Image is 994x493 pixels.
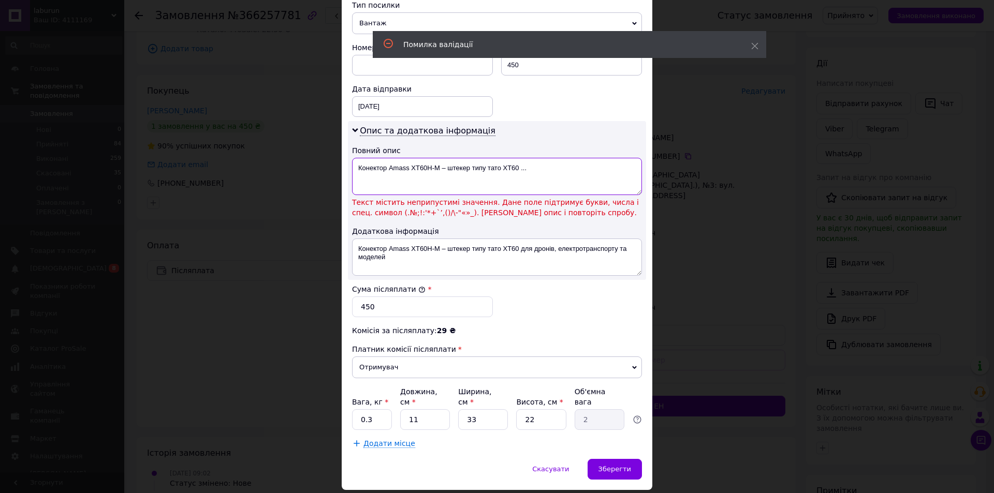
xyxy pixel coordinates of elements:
span: Тип посилки [352,1,400,9]
span: Додати місце [363,439,415,448]
span: Платник комісії післяплати [352,345,456,353]
label: Вага, кг [352,398,388,406]
label: Сума післяплати [352,285,426,293]
div: Помилка валідації [403,39,725,50]
div: Комісія за післяплату: [352,325,642,336]
span: Отримувач [352,356,642,378]
span: Зберегти [598,465,631,473]
span: Вантаж [352,12,642,34]
div: Об'ємна вага [575,386,624,407]
textarea: Конектор Amass XT60H-M – штекер типу тато XT60 ... [352,158,642,195]
div: Номер упаковки (не обов'язково) [352,42,493,53]
span: 29 ₴ [437,326,456,335]
div: Додаткова інформація [352,226,642,236]
div: Дата відправки [352,84,493,94]
label: Висота, см [516,398,563,406]
span: Текст містить неприпустимі значення. Дане поле підтримує букви, числа і спец. символ (.№;!:'*+`’,... [352,197,642,218]
span: Опис та додаткова інформація [360,126,495,136]
div: Повний опис [352,145,642,156]
label: Довжина, см [400,387,437,406]
textarea: Конектор Amass XT60H-M – штекер типу тато XT60 для дронів, електротранспорту та моделей [352,238,642,276]
span: Скасувати [532,465,569,473]
label: Ширина, см [458,387,491,406]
